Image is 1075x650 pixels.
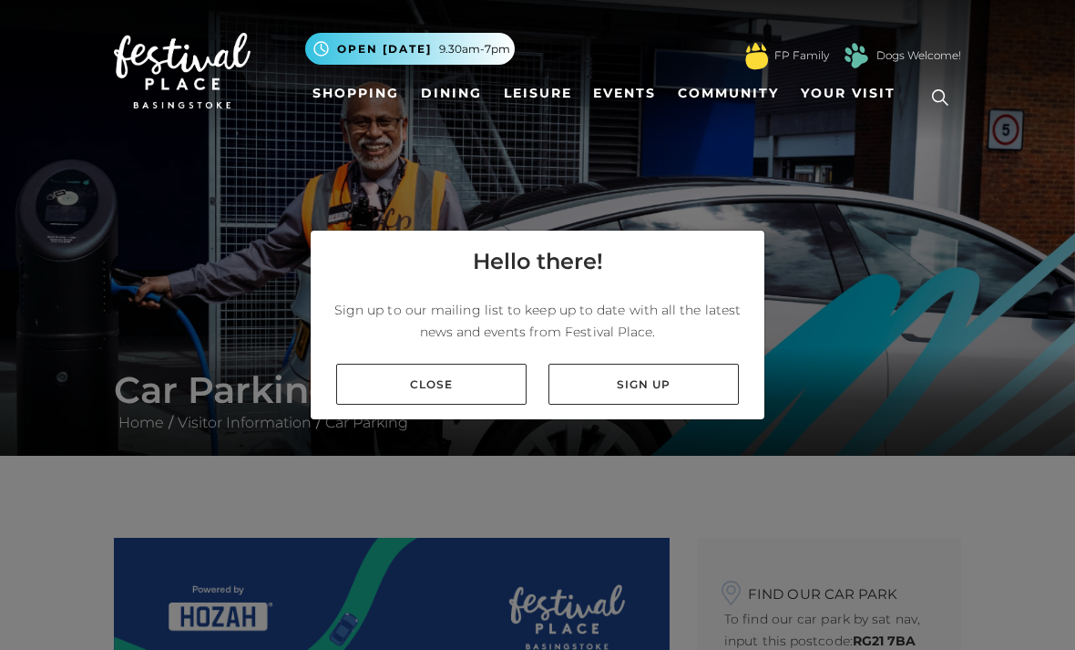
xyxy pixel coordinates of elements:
a: Community [671,77,786,110]
img: Festival Place Logo [114,33,251,109]
a: Shopping [305,77,406,110]
a: Close [336,364,527,405]
p: Sign up to our mailing list to keep up to date with all the latest news and events from Festival ... [325,299,750,343]
h4: Hello there! [473,245,603,278]
a: Your Visit [793,77,912,110]
a: FP Family [774,47,829,64]
a: Dining [414,77,489,110]
span: 9.30am-7pm [439,41,510,57]
span: Your Visit [801,84,896,103]
a: Sign up [548,364,739,405]
button: Open [DATE] 9.30am-7pm [305,33,515,65]
span: Open [DATE] [337,41,432,57]
a: Leisure [497,77,579,110]
a: Dogs Welcome! [876,47,961,64]
a: Events [586,77,663,110]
